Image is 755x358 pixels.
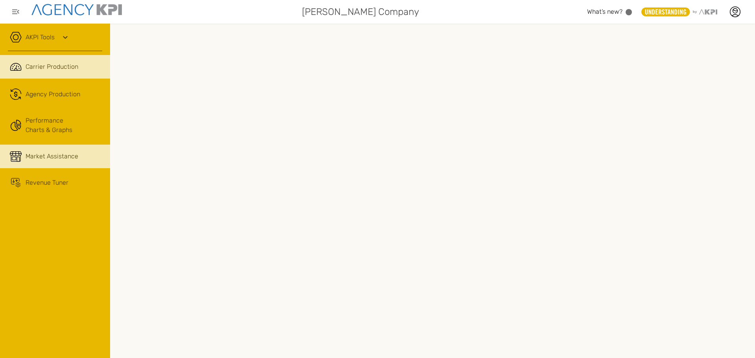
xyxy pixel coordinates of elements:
[26,33,55,42] a: AKPI Tools
[26,90,80,99] span: Agency Production
[26,62,78,72] span: Carrier Production
[587,8,622,15] span: What’s new?
[26,152,78,161] span: Market Assistance
[302,5,419,19] span: [PERSON_NAME] Company
[31,4,122,15] img: agencykpi-logo-550x69-2d9e3fa8.png
[26,178,68,187] span: Revenue Tuner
